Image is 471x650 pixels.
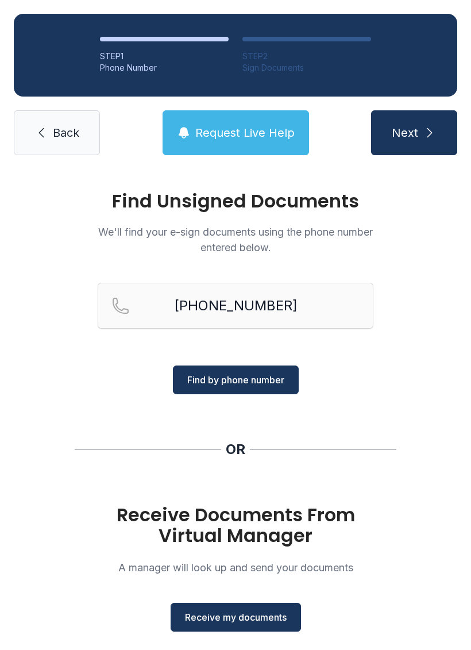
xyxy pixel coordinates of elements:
[185,610,287,624] span: Receive my documents
[100,51,229,62] div: STEP 1
[242,51,371,62] div: STEP 2
[392,125,418,141] span: Next
[226,440,245,459] div: OR
[53,125,79,141] span: Back
[98,505,373,546] h1: Receive Documents From Virtual Manager
[100,62,229,74] div: Phone Number
[98,283,373,329] input: Reservation phone number
[242,62,371,74] div: Sign Documents
[98,560,373,575] p: A manager will look up and send your documents
[187,373,284,387] span: Find by phone number
[195,125,295,141] span: Request Live Help
[98,224,373,255] p: We'll find your e-sign documents using the phone number entered below.
[98,192,373,210] h1: Find Unsigned Documents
